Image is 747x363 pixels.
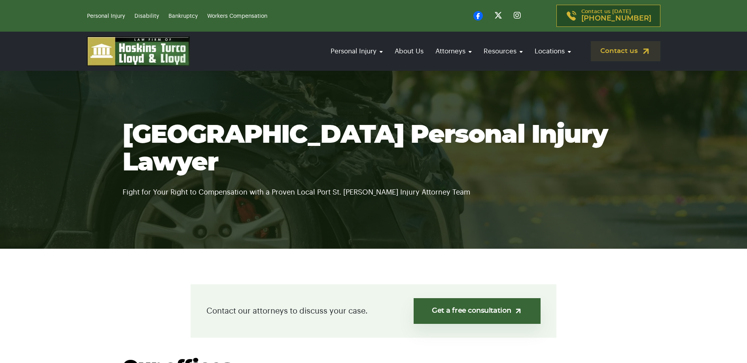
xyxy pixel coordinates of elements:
[581,9,651,23] p: Contact us [DATE]
[327,40,387,62] a: Personal Injury
[581,15,651,23] span: [PHONE_NUMBER]
[556,5,660,27] a: Contact us [DATE][PHONE_NUMBER]
[207,13,267,19] a: Workers Compensation
[414,298,541,324] a: Get a free consultation
[168,13,198,19] a: Bankruptcy
[134,13,159,19] a: Disability
[87,13,125,19] a: Personal Injury
[591,41,660,61] a: Contact us
[531,40,575,62] a: Locations
[431,40,476,62] a: Attorneys
[87,36,190,66] img: logo
[123,121,625,177] h1: [GEOGRAPHIC_DATA] Personal Injury Lawyer
[391,40,427,62] a: About Us
[191,284,556,338] div: Contact our attorneys to discuss your case.
[123,177,625,198] p: Fight for Your Right to Compensation with a Proven Local Port St. [PERSON_NAME] Injury Attorney Team
[480,40,527,62] a: Resources
[514,307,522,315] img: arrow-up-right-light.svg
